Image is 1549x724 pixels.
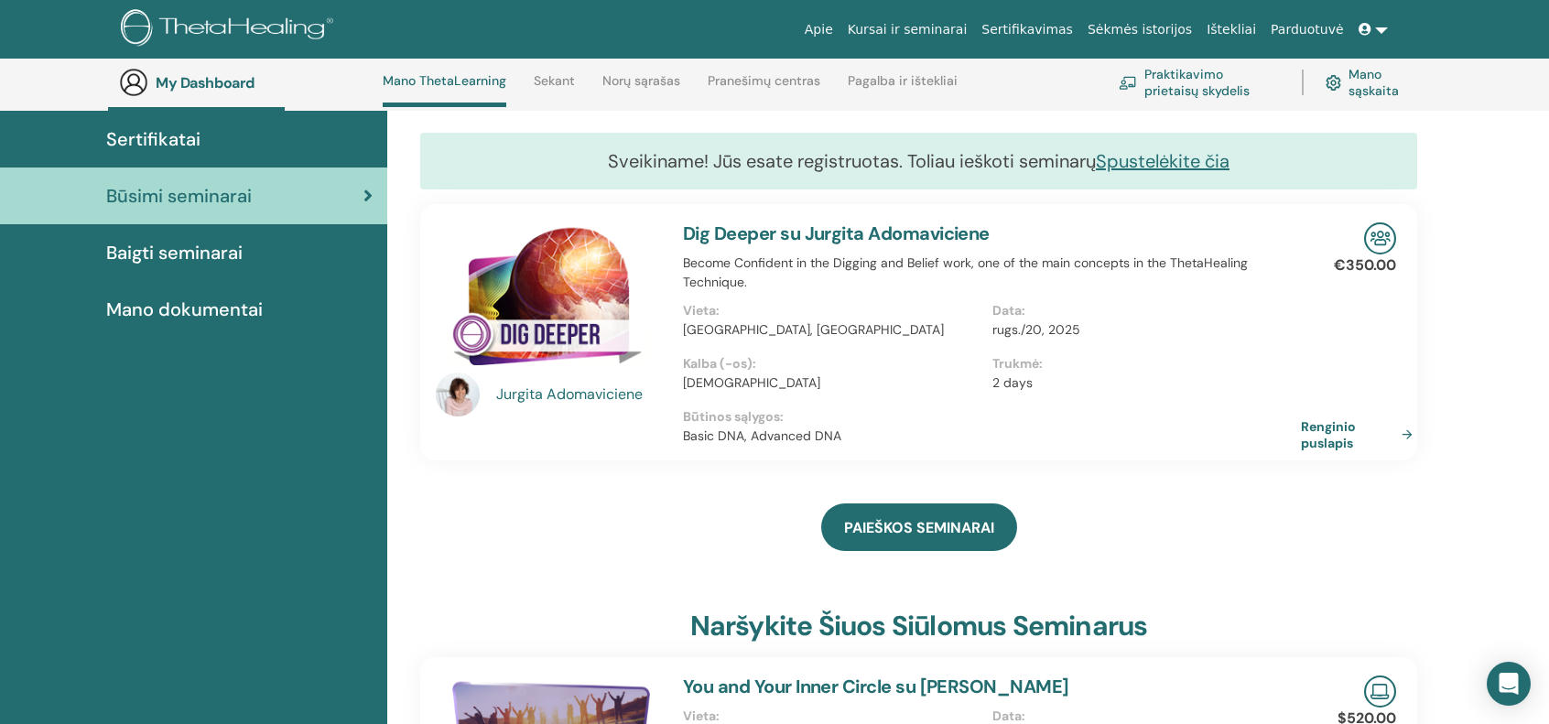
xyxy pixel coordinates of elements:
[683,407,1301,427] p: Būtinos sąlygos :
[974,13,1080,47] a: Sertifikavimas
[683,222,990,245] a: Dig Deeper su Jurgita Adomaviciene
[821,503,1017,551] a: PAIEŠKOS SEMINARAI
[119,68,148,97] img: generic-user-icon.jpg
[436,373,480,416] img: default.jpg
[496,384,666,405] a: Jurgita Adomaviciene
[383,73,506,107] a: Mano ThetaLearning
[1199,13,1263,47] a: Ištekliai
[1119,76,1137,90] img: chalkboard-teacher.svg
[992,354,1291,373] p: Trukmė :
[992,301,1291,320] p: Data :
[683,373,981,393] p: [DEMOGRAPHIC_DATA]
[683,427,1301,446] p: Basic DNA, Advanced DNA
[1096,149,1229,173] a: Spustelėkite čia
[156,74,339,92] h3: My Dashboard
[992,373,1291,393] p: 2 days
[602,73,680,103] a: Norų sąrašas
[683,675,1069,698] a: You and Your Inner Circle su [PERSON_NAME]
[1334,254,1396,276] p: €350.00
[106,182,252,210] span: Būsimi seminarai
[534,73,575,103] a: Sekant
[1301,418,1420,451] a: Renginio puslapis
[1080,13,1199,47] a: Sėkmės istorijos
[1487,662,1531,706] div: Open Intercom Messenger
[106,125,200,153] span: Sertifikatai
[848,73,958,103] a: Pagalba ir ištekliai
[683,254,1301,292] p: Become Confident in the Digging and Belief work, one of the main concepts in the ThetaHealing Tec...
[1263,13,1351,47] a: Parduotuvė
[1364,222,1396,254] img: In-Person Seminar
[121,9,340,50] img: logo.png
[1326,62,1412,103] a: Mano sąskaita
[1326,71,1341,94] img: cog.svg
[436,222,661,379] img: Dig Deeper
[844,518,994,537] span: PAIEŠKOS SEMINARAI
[683,301,981,320] p: Vieta :
[683,320,981,340] p: [GEOGRAPHIC_DATA], [GEOGRAPHIC_DATA]
[690,610,1148,643] h3: Naršykite šiuos siūlomus seminarus
[708,73,820,103] a: Pranešimų centras
[797,13,840,47] a: Apie
[683,354,981,373] p: Kalba (-os) :
[1119,62,1280,103] a: Praktikavimo prietaisų skydelis
[1364,675,1396,708] img: Live Online Seminar
[992,320,1291,340] p: rugs./20, 2025
[840,13,975,47] a: Kursai ir seminarai
[420,133,1417,189] div: Sveikiname! Jūs esate registruotas. Toliau ieškoti seminarų
[106,296,263,323] span: Mano dokumentai
[106,239,243,266] span: Baigti seminarai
